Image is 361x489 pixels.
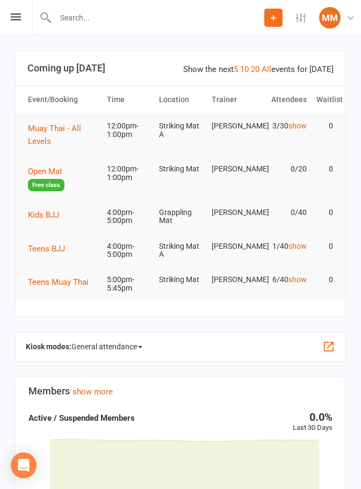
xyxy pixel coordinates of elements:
[251,64,259,74] a: 20
[312,267,338,292] td: 0
[73,387,113,397] a: show more
[259,267,312,292] td: 6/40
[319,7,341,28] div: MM
[28,167,62,176] span: Open Mat
[293,412,333,434] div: Last 30 Days
[259,200,312,225] td: 0/40
[28,210,59,220] span: Kids BJJ
[312,86,338,113] th: Waitlist
[207,156,259,182] td: [PERSON_NAME]
[312,113,338,139] td: 0
[312,200,338,225] td: 0
[154,200,207,234] td: Grappling Mat
[28,122,97,148] button: Muay Thai - All Levels
[207,200,259,225] td: [PERSON_NAME]
[28,208,67,221] button: Kids BJJ
[102,156,155,190] td: 12:00pm-1:00pm
[154,113,207,147] td: Striking Mat A
[11,452,37,478] div: Open Intercom Messenger
[102,200,155,234] td: 4:00pm-5:00pm
[102,113,155,147] td: 12:00pm-1:00pm
[262,64,271,74] a: All
[259,86,312,113] th: Attendees
[28,165,97,191] button: Open MatFree class
[207,86,259,113] th: Trainer
[28,244,65,254] span: Teens BJJ
[207,113,259,139] td: [PERSON_NAME]
[259,113,312,139] td: 3/30
[23,86,102,113] th: Event/Booking
[259,156,312,182] td: 0/20
[102,86,155,113] th: Time
[27,63,334,74] h3: Coming up [DATE]
[154,267,207,292] td: Striking Mat
[154,156,207,182] td: Striking Mat
[26,342,71,351] strong: Kiosk modes:
[240,64,249,74] a: 10
[102,234,155,268] td: 4:00pm-5:00pm
[28,276,96,289] button: Teens Muay Thai
[312,234,338,259] td: 0
[28,124,81,146] span: Muay Thai - All Levels
[234,64,238,74] a: 5
[312,156,338,182] td: 0
[288,242,307,250] a: show
[259,234,312,259] td: 1/40
[28,386,333,397] h3: Members
[154,86,207,113] th: Location
[154,234,207,268] td: Striking Mat A
[71,338,142,355] span: General attendance
[52,10,264,25] input: Search...
[28,277,89,287] span: Teens Muay Thai
[293,412,333,422] div: 0.0%
[102,267,155,301] td: 5:00pm-5:45pm
[28,242,73,255] button: Teens BJJ
[207,267,259,292] td: [PERSON_NAME]
[28,413,135,423] strong: Active / Suspended Members
[183,63,334,76] div: Show the next events for [DATE]
[288,275,307,284] a: show
[207,234,259,259] td: [PERSON_NAME]
[288,121,307,130] a: show
[28,179,64,191] span: Free class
